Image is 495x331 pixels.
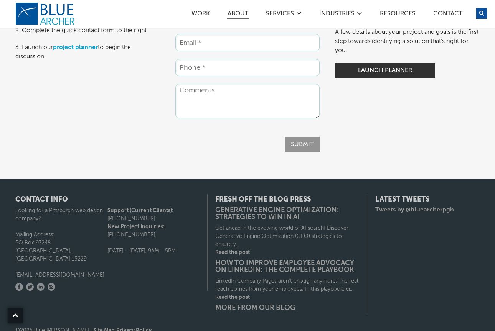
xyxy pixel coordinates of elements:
a: Twitter [26,283,34,291]
a: Tweets by @bluearcherpgh [375,207,454,213]
a: More from our blog [215,305,360,311]
p: Looking for a Pittsburgh web design company? [15,207,107,223]
p: 2. Complete the quick contact form to the right [15,26,160,35]
a: ABOUT [227,11,249,19]
a: Read the post [215,293,360,302]
p: A few details about your project and goals is the first step towards identifying a solution that'... [335,28,480,55]
a: Work [191,11,210,19]
a: Facebook [15,283,23,291]
a: Generative Engine Optimization: Strategies to Win in AI [215,207,360,221]
h4: CONTACT INFO [15,196,200,203]
p: [PHONE_NUMBER] [107,207,200,223]
p: LinkedIn Company Pages aren’t enough anymore. The real reach comes from your employees. In this p... [215,277,360,293]
a: Resources [379,11,416,19]
p: 3. Launch our to begin the discussion [15,43,160,61]
input: Submit [285,137,320,152]
p: Mailing Address: PO Box 97248 [GEOGRAPHIC_DATA], [GEOGRAPHIC_DATA] 15229 [15,231,107,263]
a: LinkedIn [37,283,45,291]
h4: Latest Tweets [375,196,480,203]
a: Read the post [215,249,360,257]
input: Phone * [175,59,320,76]
p: [EMAIL_ADDRESS][DOMAIN_NAME] [15,271,107,279]
strong: New Project Inquiries: [107,224,165,229]
input: Email * [175,34,320,51]
a: Launch Planner [335,63,435,78]
p: [PHONE_NUMBER] [107,223,200,239]
a: Contact [433,11,463,19]
a: project planner [53,44,98,51]
a: SERVICES [266,11,294,19]
p: Get ahead in the evolving world of AI search! Discover Generative Engine Optimization (GEO) strat... [215,224,360,249]
p: [DATE] - [DATE], 9AM - 5PM [107,247,200,255]
a: logo [15,2,77,25]
a: Industries [319,11,355,19]
a: How to Improve Employee Advocacy on LinkedIn: The Complete Playbook [215,260,360,274]
strong: Support (Current Clients): [107,208,173,213]
h4: Fresh Off the Blog Press [215,196,360,203]
a: Instagram [48,283,55,291]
